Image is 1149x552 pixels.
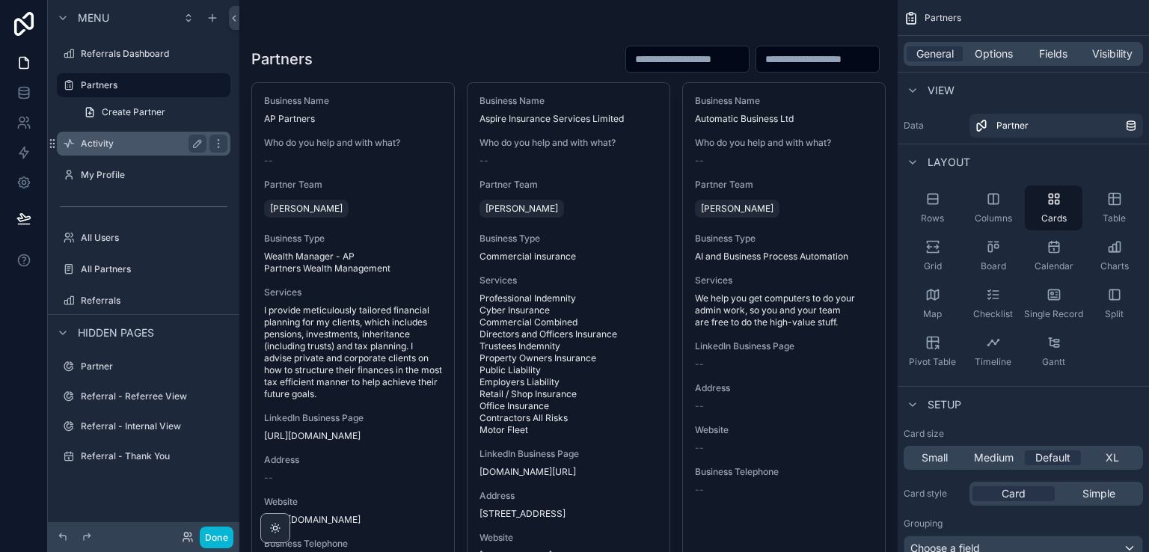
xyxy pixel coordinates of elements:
span: General [916,46,954,61]
span: Hidden pages [78,325,154,340]
a: Referral - Internal View [57,414,230,438]
span: Partners [925,12,961,24]
button: Board [964,233,1022,278]
span: Grid [924,260,942,272]
label: Activity [81,138,200,150]
button: Single Record [1025,281,1082,326]
span: Default [1035,450,1070,465]
a: Referrals Dashboard [57,42,230,66]
label: Partner [81,361,227,372]
a: Partners [57,73,230,97]
span: Card [1002,486,1026,501]
span: Split [1105,308,1124,320]
a: Partner [969,114,1143,138]
label: Grouping [904,518,943,530]
span: Create Partner [102,106,165,118]
a: All Partners [57,257,230,281]
label: All Partners [81,263,227,275]
label: Card size [904,428,944,440]
span: Charts [1100,260,1129,272]
label: Partners [81,79,221,91]
label: Referral - Internal View [81,420,227,432]
span: Setup [928,397,961,412]
span: Rows [921,212,944,224]
span: View [928,83,955,98]
button: Cards [1025,185,1082,230]
label: Referrals Dashboard [81,48,227,60]
span: Map [923,308,942,320]
a: Create Partner [75,100,230,124]
span: Gantt [1042,356,1065,368]
label: Card style [904,488,963,500]
button: Pivot Table [904,329,961,374]
a: Referral - Thank You [57,444,230,468]
span: Fields [1039,46,1067,61]
span: Calendar [1035,260,1073,272]
span: Simple [1082,486,1115,501]
span: Single Record [1024,308,1083,320]
button: Rows [904,185,961,230]
span: Table [1103,212,1126,224]
label: Referral - Referree View [81,390,227,402]
span: Menu [78,10,109,25]
a: All Users [57,226,230,250]
button: Table [1085,185,1143,230]
a: Referral - Referree View [57,384,230,408]
button: Gantt [1025,329,1082,374]
span: Pivot Table [909,356,956,368]
button: Split [1085,281,1143,326]
span: Medium [974,450,1014,465]
span: XL [1106,450,1119,465]
label: Referrals [81,295,227,307]
button: Grid [904,233,961,278]
label: All Users [81,232,227,244]
a: My Profile [57,163,230,187]
span: Cards [1041,212,1067,224]
button: Columns [964,185,1022,230]
span: Small [922,450,948,465]
span: Partner [996,120,1029,132]
span: Board [981,260,1006,272]
button: Done [200,527,233,548]
a: Referrals [57,289,230,313]
button: Calendar [1025,233,1082,278]
span: Layout [928,155,970,170]
span: Checklist [973,308,1013,320]
label: Referral - Thank You [81,450,227,462]
button: Charts [1085,233,1143,278]
a: Activity [57,132,230,156]
a: Partner [57,355,230,378]
button: Checklist [964,281,1022,326]
label: Data [904,120,963,132]
span: Visibility [1092,46,1133,61]
label: My Profile [81,169,227,181]
button: Map [904,281,961,326]
span: Options [975,46,1013,61]
span: Columns [975,212,1012,224]
span: Timeline [975,356,1011,368]
button: Timeline [964,329,1022,374]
